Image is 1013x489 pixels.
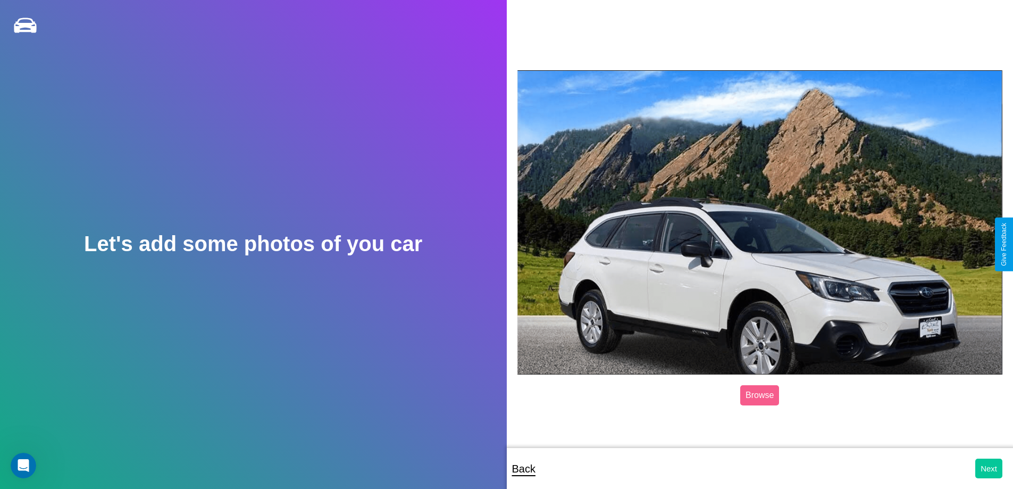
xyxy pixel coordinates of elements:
h2: Let's add some photos of you car [84,232,422,256]
label: Browse [740,385,779,405]
div: Give Feedback [1000,223,1008,266]
button: Next [975,459,1002,478]
iframe: Intercom live chat [11,453,36,478]
p: Back [512,459,535,478]
img: posted [517,70,1003,375]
